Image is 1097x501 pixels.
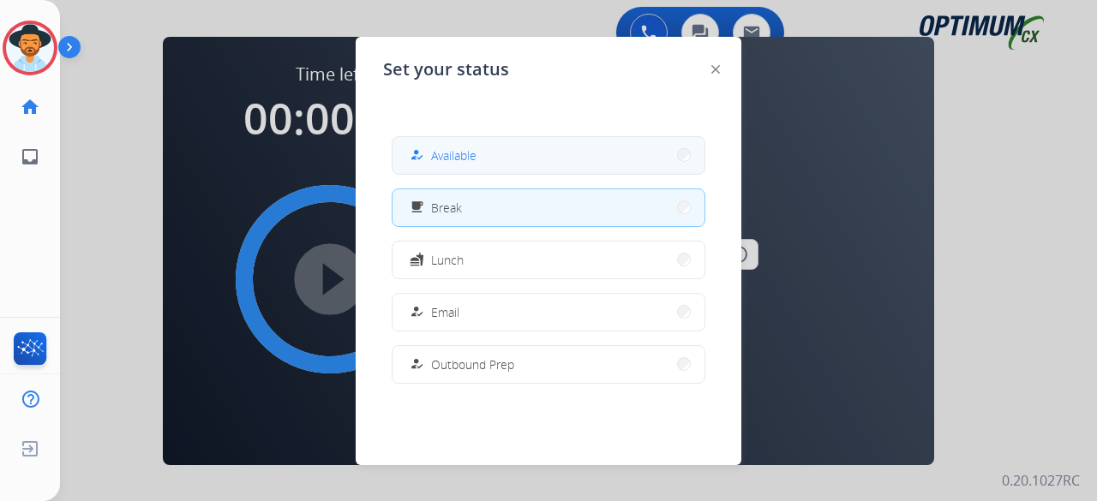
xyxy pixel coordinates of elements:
[431,303,459,321] span: Email
[20,146,40,167] mat-icon: inbox
[20,97,40,117] mat-icon: home
[393,242,704,278] button: Lunch
[393,137,704,174] button: Available
[393,189,704,226] button: Break
[410,253,424,267] mat-icon: fastfood
[410,357,424,372] mat-icon: how_to_reg
[431,146,477,164] span: Available
[410,305,424,319] mat-icon: how_to_reg
[6,24,54,72] img: avatar
[1002,470,1080,491] p: 0.20.1027RC
[393,294,704,331] button: Email
[393,346,704,383] button: Outbound Prep
[431,251,464,269] span: Lunch
[383,57,509,81] span: Set your status
[410,148,424,163] mat-icon: how_to_reg
[410,200,424,215] mat-icon: free_breakfast
[711,65,720,74] img: close-button
[431,355,514,373] span: Outbound Prep
[431,199,462,217] span: Break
